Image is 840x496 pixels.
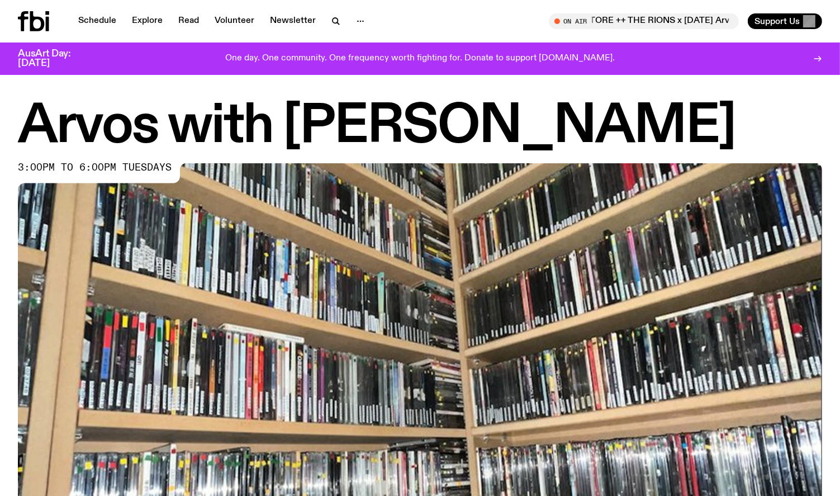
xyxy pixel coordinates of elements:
a: Read [172,13,206,29]
button: On AirCONVENIENCE STORE ++ THE RIONS x [DATE] Arvos [549,13,739,29]
button: Support Us [748,13,822,29]
a: Explore [125,13,169,29]
span: 3:00pm to 6:00pm tuesdays [18,163,172,172]
a: Newsletter [263,13,322,29]
span: Support Us [754,16,800,26]
a: Schedule [72,13,123,29]
h3: AusArt Day: [DATE] [18,49,89,68]
p: One day. One community. One frequency worth fighting for. Donate to support [DOMAIN_NAME]. [225,54,615,64]
a: Volunteer [208,13,261,29]
h1: Arvos with [PERSON_NAME] [18,102,822,152]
